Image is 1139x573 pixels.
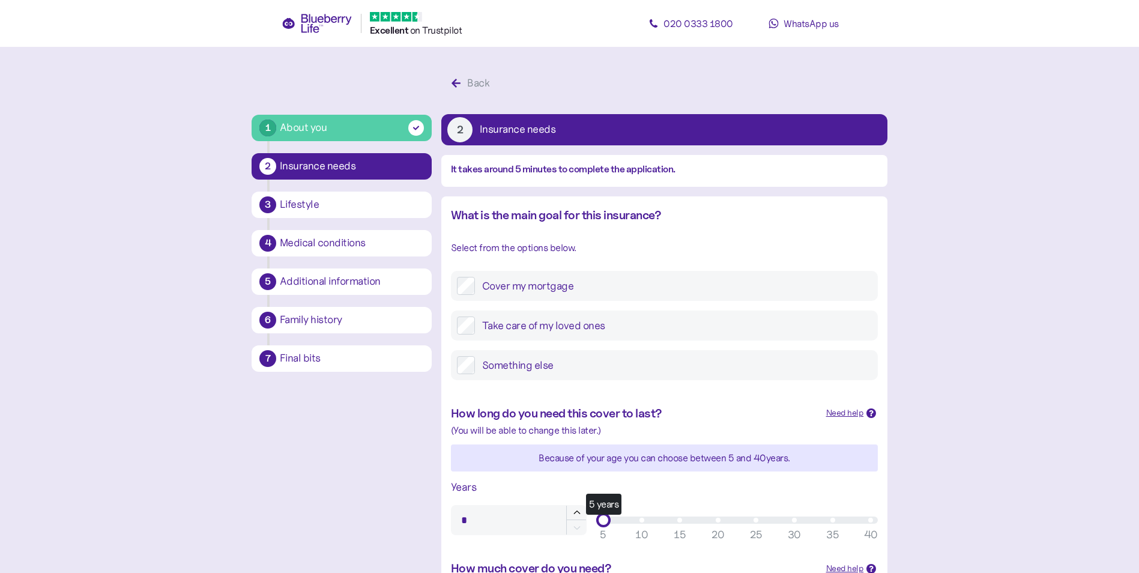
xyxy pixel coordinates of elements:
[441,114,887,145] button: 2Insurance needs
[750,527,763,543] div: 25
[784,17,839,29] span: WhatsApp us
[826,527,839,543] div: 35
[674,527,686,543] div: 15
[467,75,489,91] div: Back
[280,353,424,364] div: Final bits
[441,71,503,96] button: Back
[451,450,878,465] div: Because of your age you can choose between 5 and 40 years.
[252,345,432,372] button: 7Final bits
[711,527,725,543] div: 20
[280,276,424,287] div: Additional information
[259,120,276,136] div: 1
[750,11,858,35] a: WhatsApp us
[788,527,801,543] div: 30
[635,527,648,543] div: 10
[280,161,424,172] div: Insurance needs
[252,230,432,256] button: 4Medical conditions
[475,277,872,295] label: Cover my mortgage
[480,124,556,135] div: Insurance needs
[252,153,432,180] button: 2Insurance needs
[252,192,432,218] button: 3Lifestyle
[410,24,462,36] span: on Trustpilot
[280,120,327,136] div: About you
[451,423,878,438] div: (You will be able to change this later.)
[252,115,432,141] button: 1About you
[864,527,878,543] div: 40
[259,350,276,367] div: 7
[451,162,878,177] div: It takes around 5 minutes to complete the application.
[451,240,878,255] div: Select from the options below.
[475,317,872,335] label: Take care of my loved ones
[370,25,410,36] span: Excellent ️
[600,527,607,543] div: 5
[259,312,276,329] div: 6
[451,206,878,225] div: What is the main goal for this insurance?
[280,238,424,249] div: Medical conditions
[259,235,276,252] div: 4
[280,315,424,326] div: Family history
[252,307,432,333] button: 6Family history
[475,356,872,374] label: Something else
[637,11,745,35] a: 020 0333 1800
[663,17,733,29] span: 020 0333 1800
[451,404,817,423] div: How long do you need this cover to last?
[280,199,424,210] div: Lifestyle
[451,479,878,496] div: Years
[447,117,473,142] div: 2
[826,407,864,420] div: Need help
[259,273,276,290] div: 5
[252,268,432,295] button: 5Additional information
[259,158,276,175] div: 2
[259,196,276,213] div: 3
